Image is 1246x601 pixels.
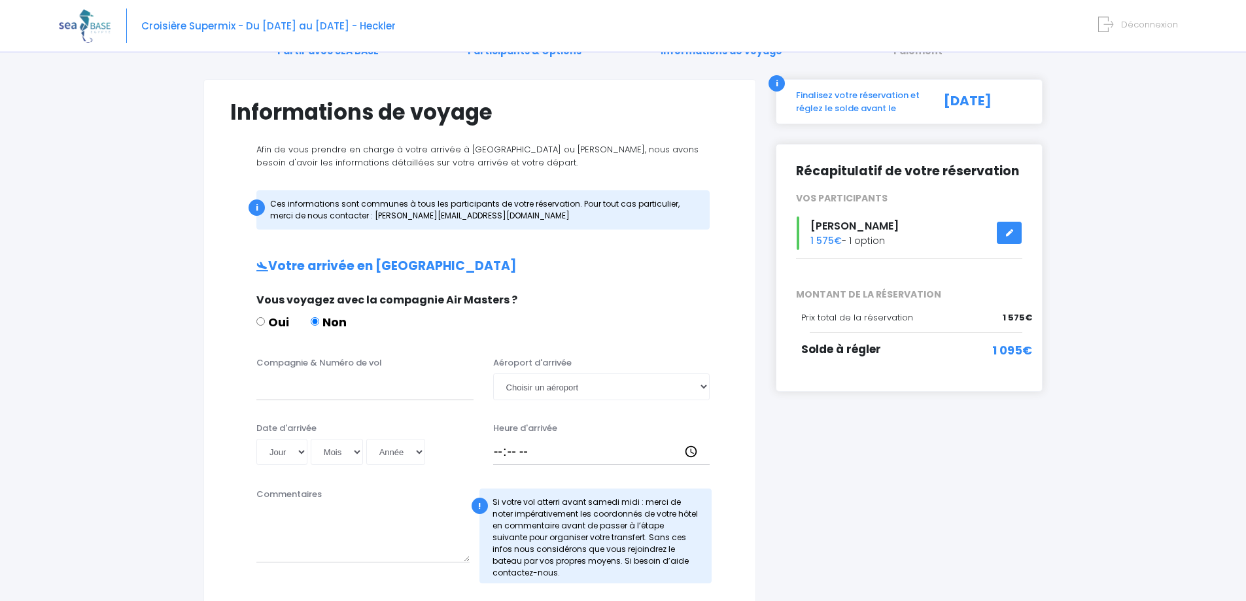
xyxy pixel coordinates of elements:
h1: Informations de voyage [230,99,729,125]
span: Solde à régler [801,341,881,357]
div: i [249,199,265,216]
span: [PERSON_NAME] [810,218,899,233]
span: 1 575€ [810,234,842,247]
div: Ces informations sont communes à tous les participants de votre réservation. Pour tout cas partic... [256,190,710,230]
div: - 1 option [786,216,1032,250]
h2: Récapitulatif de votre réservation [796,164,1022,179]
input: Non [311,317,319,326]
span: Vous voyagez avec la compagnie Air Masters ? [256,292,517,307]
label: Oui [256,313,289,331]
span: Déconnexion [1121,18,1178,31]
label: Commentaires [256,488,322,501]
label: Heure d'arrivée [493,422,557,435]
div: VOS PARTICIPANTS [786,192,1032,205]
div: ! [472,498,488,514]
div: [DATE] [929,89,1032,114]
span: 1 575€ [1003,311,1032,324]
label: Aéroport d'arrivée [493,356,572,369]
h2: Votre arrivée en [GEOGRAPHIC_DATA] [230,259,729,274]
label: Compagnie & Numéro de vol [256,356,382,369]
label: Date d'arrivée [256,422,317,435]
div: i [769,75,785,92]
span: MONTANT DE LA RÉSERVATION [786,288,1032,301]
div: Finalisez votre réservation et réglez le solde avant le [786,89,929,114]
div: Si votre vol atterri avant samedi midi : merci de noter impérativement les coordonnés de votre hô... [479,489,712,583]
label: Non [311,313,347,331]
span: Croisière Supermix - Du [DATE] au [DATE] - Heckler [141,19,396,33]
span: Prix total de la réservation [801,311,913,324]
input: Oui [256,317,265,326]
p: Afin de vous prendre en charge à votre arrivée à [GEOGRAPHIC_DATA] ou [PERSON_NAME], nous avons b... [230,143,729,169]
span: 1 095€ [992,341,1032,359]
